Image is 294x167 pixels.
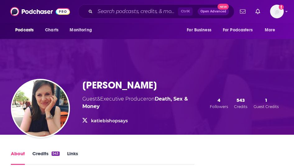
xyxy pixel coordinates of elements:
[97,96,100,102] span: &
[198,8,229,15] button: Open AdvancedNew
[10,6,70,17] img: Podchaser - Follow, Share and Rate Podcasts
[82,96,188,109] a: Death, Sex & Money
[91,118,128,124] a: katiebishopsays
[218,97,220,103] span: 4
[270,5,284,18] span: Logged in as csummie
[41,24,62,36] a: Charts
[78,4,234,19] div: Search podcasts, credits, & more...
[208,97,230,109] button: 4Followers
[11,151,25,165] a: About
[270,5,284,18] img: User Profile
[82,96,97,102] span: Guest
[260,24,283,36] button: open menu
[237,97,245,103] span: 543
[52,151,59,156] div: 543
[67,151,78,165] a: Links
[187,26,211,34] span: For Business
[265,26,275,34] span: More
[32,151,59,165] a: Credits543
[218,4,229,10] span: New
[182,24,219,36] button: open menu
[200,10,226,13] span: Open Advanced
[12,80,69,137] img: Katie Bishop
[253,6,263,17] a: Show notifications dropdown
[265,97,268,103] span: 1
[15,26,34,34] span: Podcasts
[237,6,248,17] a: Show notifications dropdown
[254,104,279,109] span: Guest Credits
[65,24,100,36] button: open menu
[100,96,148,102] span: Executive Producer
[82,79,157,91] h1: [PERSON_NAME]
[219,24,262,36] button: open menu
[95,7,178,16] input: Search podcasts, credits, & more...
[178,7,193,16] span: Ctrl K
[70,26,92,34] span: Monitoring
[223,26,253,34] span: For Podcasters
[210,104,228,109] span: Followers
[232,97,249,109] button: 543Credits
[45,26,58,34] span: Charts
[82,96,188,109] span: on
[234,104,247,109] span: Credits
[270,5,284,18] button: Show profile menu
[252,97,281,109] button: 1Guest Credits
[11,24,42,36] button: open menu
[279,5,284,10] svg: Add a profile image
